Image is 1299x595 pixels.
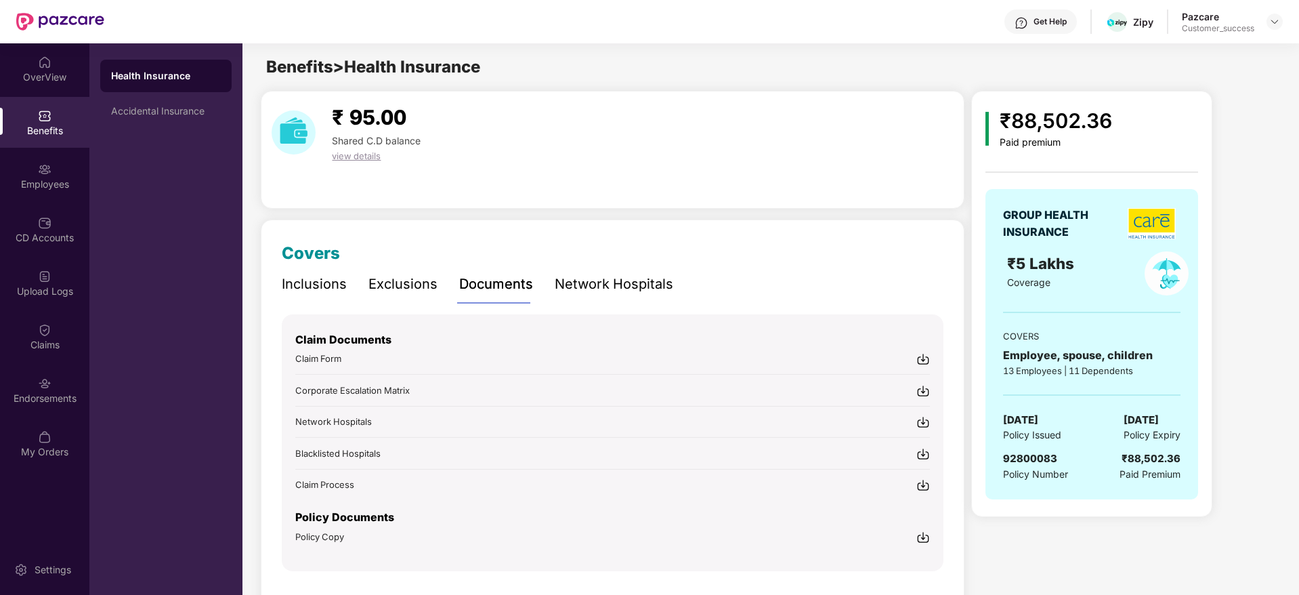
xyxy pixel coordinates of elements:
[1107,19,1127,26] img: Zipy1c_black.png
[295,479,354,490] span: Claim Process
[266,57,480,77] span: Benefits > Health Insurance
[1015,16,1028,30] img: svg+xml;base64,PHN2ZyBpZD0iSGVscC0zMngzMiIgeG1sbnM9Imh0dHA6Ly93d3cudzMub3JnLzIwMDAvc3ZnIiB3aWR0aD...
[1124,428,1180,443] span: Policy Expiry
[985,112,989,146] img: icon
[295,353,341,364] span: Claim Form
[38,163,51,176] img: svg+xml;base64,PHN2ZyBpZD0iRW1wbG95ZWVzIiB4bWxucz0iaHR0cDovL3d3dy53My5vcmcvMjAwMC9zdmciIHdpZHRoPS...
[1007,254,1078,272] span: ₹5 Lakhs
[38,109,51,123] img: svg+xml;base64,PHN2ZyBpZD0iQmVuZWZpdHMiIHhtbG5zPSJodHRwOi8vd3d3LnczLm9yZy8yMDAwL3N2ZyIgd2lkdGg9Ij...
[1124,412,1159,428] span: [DATE]
[38,270,51,283] img: svg+xml;base64,PHN2ZyBpZD0iVXBsb2FkX0xvZ3MiIGRhdGEtbmFtZT0iVXBsb2FkIExvZ3MiIHhtbG5zPSJodHRwOi8vd3...
[38,323,51,337] img: svg+xml;base64,PHN2ZyBpZD0iQ2xhaW0iIHhtbG5zPSJodHRwOi8vd3d3LnczLm9yZy8yMDAwL3N2ZyIgd2lkdGg9IjIwIi...
[282,243,340,263] span: Covers
[38,216,51,230] img: svg+xml;base64,PHN2ZyBpZD0iQ0RfQWNjb3VudHMiIGRhdGEtbmFtZT0iQ0QgQWNjb3VudHMiIHhtbG5zPSJodHRwOi8vd3...
[295,416,372,427] span: Network Hospitals
[282,274,347,295] div: Inclusions
[1003,207,1122,241] div: GROUP HEALTH INSURANCE
[1133,16,1153,28] div: Zipy
[916,447,930,461] img: svg+xml;base64,PHN2ZyBpZD0iRG93bmxvYWQtMjR4MjQiIHhtbG5zPSJodHRwOi8vd3d3LnczLm9yZy8yMDAwL3N2ZyIgd2...
[916,415,930,429] img: svg+xml;base64,PHN2ZyBpZD0iRG93bmxvYWQtMjR4MjQiIHhtbG5zPSJodHRwOi8vd3d3LnczLm9yZy8yMDAwL3N2ZyIgd2...
[1003,428,1061,443] span: Policy Issued
[916,531,930,544] img: svg+xml;base64,PHN2ZyBpZD0iRG93bmxvYWQtMjR4MjQiIHhtbG5zPSJodHRwOi8vd3d3LnczLm9yZy8yMDAwL3N2ZyIgd2...
[295,331,930,348] p: Claim Documents
[272,110,316,155] img: download
[1000,137,1112,148] div: Paid premium
[38,430,51,444] img: svg+xml;base64,PHN2ZyBpZD0iTXlfT3JkZXJzIiBkYXRhLW5hbWU9Ik15IE9yZGVycyIgeG1sbnM9Imh0dHA6Ly93d3cudz...
[295,448,381,459] span: Blacklisted Hospitals
[14,563,28,577] img: svg+xml;base64,PHN2ZyBpZD0iU2V0dGluZy0yMHgyMCIgeG1sbnM9Imh0dHA6Ly93d3cudzMub3JnLzIwMDAvc3ZnIiB3aW...
[916,384,930,398] img: svg+xml;base64,PHN2ZyBpZD0iRG93bmxvYWQtMjR4MjQiIHhtbG5zPSJodHRwOi8vd3d3LnczLm9yZy8yMDAwL3N2ZyIgd2...
[1182,23,1254,34] div: Customer_success
[459,274,533,295] div: Documents
[916,352,930,366] img: svg+xml;base64,PHN2ZyBpZD0iRG93bmxvYWQtMjR4MjQiIHhtbG5zPSJodHRwOi8vd3d3LnczLm9yZy8yMDAwL3N2ZyIgd2...
[1000,105,1112,137] div: ₹88,502.36
[1122,451,1180,467] div: ₹88,502.36
[38,377,51,390] img: svg+xml;base64,PHN2ZyBpZD0iRW5kb3JzZW1lbnRzIiB4bWxucz0iaHR0cDovL3d3dy53My5vcmcvMjAwMC9zdmciIHdpZH...
[1034,16,1067,27] div: Get Help
[916,478,930,492] img: svg+xml;base64,PHN2ZyBpZD0iRG93bmxvYWQtMjR4MjQiIHhtbG5zPSJodHRwOi8vd3d3LnczLm9yZy8yMDAwL3N2ZyIgd2...
[1003,452,1057,465] span: 92800083
[332,135,421,146] span: Shared C.D balance
[1007,276,1050,288] span: Coverage
[1182,10,1254,23] div: Pazcare
[16,13,104,30] img: New Pazcare Logo
[1003,468,1068,480] span: Policy Number
[1003,412,1038,428] span: [DATE]
[1003,364,1180,377] div: 13 Employees | 11 Dependents
[38,56,51,69] img: svg+xml;base64,PHN2ZyBpZD0iSG9tZSIgeG1sbnM9Imh0dHA6Ly93d3cudzMub3JnLzIwMDAvc3ZnIiB3aWR0aD0iMjAiIG...
[295,385,410,396] span: Corporate Escalation Matrix
[295,509,930,526] p: Policy Documents
[555,274,673,295] div: Network Hospitals
[1145,251,1189,295] img: policyIcon
[111,69,221,83] div: Health Insurance
[1003,347,1180,364] div: Employee, spouse, children
[1003,329,1180,343] div: COVERS
[111,106,221,117] div: Accidental Insurance
[1120,467,1180,482] span: Paid Premium
[1128,208,1176,239] img: insurerLogo
[30,563,75,577] div: Settings
[332,105,406,129] span: ₹ 95.00
[295,531,344,542] span: Policy Copy
[368,274,438,295] div: Exclusions
[332,150,381,161] span: view details
[1269,16,1280,27] img: svg+xml;base64,PHN2ZyBpZD0iRHJvcGRvd24tMzJ4MzIiIHhtbG5zPSJodHRwOi8vd3d3LnczLm9yZy8yMDAwL3N2ZyIgd2...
